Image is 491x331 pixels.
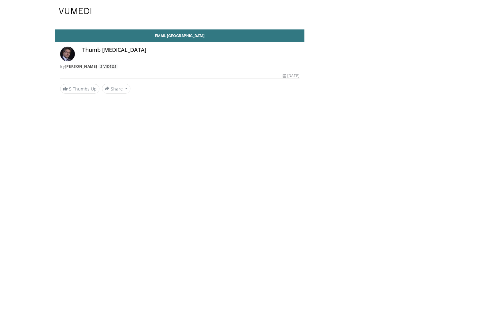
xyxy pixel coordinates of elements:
[102,84,130,94] button: Share
[65,64,97,69] a: [PERSON_NAME]
[55,29,304,42] a: Email [GEOGRAPHIC_DATA]
[82,47,300,53] h4: Thumb [MEDICAL_DATA]
[60,84,99,94] a: 5 Thumbs Up
[60,47,75,61] img: Avatar
[283,73,299,79] div: [DATE]
[98,64,118,69] a: 2 Videos
[60,64,300,69] div: By
[69,86,72,92] span: 5
[59,8,91,14] img: VuMedi Logo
